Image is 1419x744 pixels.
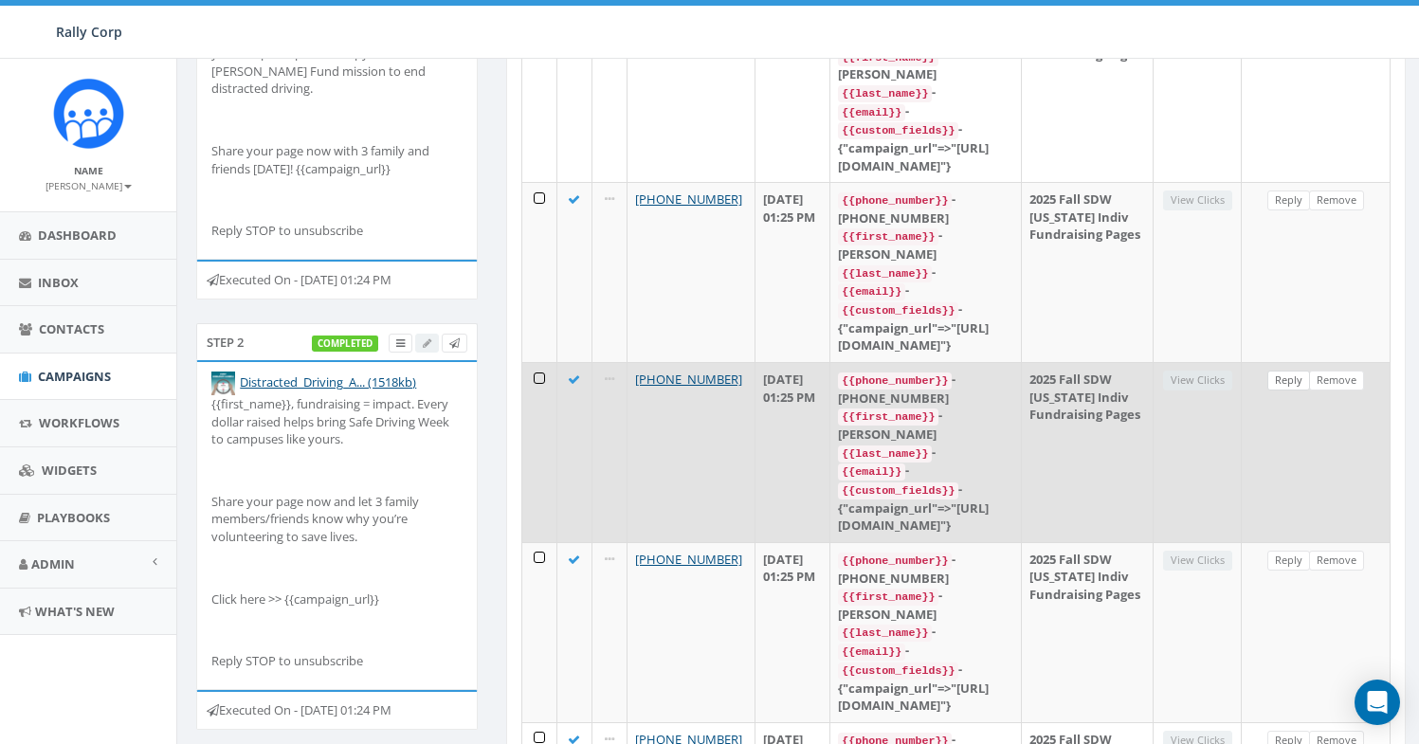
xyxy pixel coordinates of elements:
div: - [PHONE_NUMBER] [838,551,1013,587]
a: [PHONE_NUMBER] [635,371,742,388]
td: 2025 Fall SDW [US_STATE] Indiv Fundraising Pages [1022,182,1154,362]
code: {{custom_fields}} [838,302,958,319]
code: {{last_name}} [838,445,932,463]
p: Reply STOP to unsubscribe [211,222,463,240]
img: Icon_1.png [53,78,124,149]
span: Playbooks [37,509,110,526]
p: Click here >> {{campaign_url}} [211,590,463,608]
div: - [PERSON_NAME] [838,227,1013,263]
span: Campaigns [38,368,111,385]
div: - [838,281,1013,300]
code: {{last_name}} [838,265,932,282]
span: Widgets [42,462,97,479]
p: {{first_name}}, fundraising = impact. Every dollar raised helps bring Safe Driving Week to campus... [211,395,463,448]
span: Admin [31,555,75,572]
div: - [PHONE_NUMBER] [838,371,1013,407]
div: - [PHONE_NUMBER] [838,191,1013,227]
div: - {"campaign_url"=>"[URL][DOMAIN_NAME]"} [838,661,1013,715]
code: {{first_name}} [838,408,938,426]
div: - [PERSON_NAME] [838,407,1013,443]
div: - [838,102,1013,121]
div: - [PERSON_NAME] [838,587,1013,623]
code: {{email}} [838,104,905,121]
span: Inbox [38,274,79,291]
a: Reply [1267,191,1310,210]
p: Share your page now and let 3 family members/friends know why you’re volunteering to save lives. [211,493,463,546]
span: Workflows [39,414,119,431]
a: [PHONE_NUMBER] [635,551,742,568]
label: completed [312,336,378,353]
td: 2025 Fall SDW [US_STATE] Indiv Fundraising Pages [1022,362,1154,542]
div: - {"campaign_url"=>"[URL][DOMAIN_NAME]"} [838,120,1013,174]
span: Rally Corp [56,23,122,41]
td: [DATE] 01:25 PM [755,362,831,542]
code: {{first_name}} [838,589,938,606]
td: [DATE] 01:25 PM [755,2,831,182]
a: Remove [1309,191,1364,210]
span: What's New [35,603,115,620]
code: {{first_name}} [838,228,938,245]
p: Reply STOP to unsubscribe [211,652,463,670]
code: {{phone_number}} [838,192,952,209]
div: - [838,623,1013,642]
div: - [838,263,1013,282]
div: Step 2 [196,323,478,361]
code: {{custom_fields}} [838,122,958,139]
div: - [838,83,1013,102]
code: {{last_name}} [838,625,932,642]
div: Open Intercom Messenger [1355,680,1400,725]
small: [PERSON_NAME] [45,179,132,192]
code: {{phone_number}} [838,553,952,570]
td: [DATE] 01:25 PM [755,542,831,722]
code: {{phone_number}} [838,372,952,390]
div: Executed On - [DATE] 01:24 PM [196,690,478,730]
code: {{email}} [838,644,905,661]
div: Executed On - [DATE] 01:24 PM [196,260,478,299]
a: Reply [1267,371,1310,390]
code: {{email}} [838,283,905,300]
small: Name [74,164,103,177]
code: {{last_name}} [838,85,932,102]
td: [DATE] 01:25 PM [755,182,831,362]
code: {{email}} [838,463,905,481]
a: Remove [1309,551,1364,571]
a: Distracted_Driving_A... (1518kb) [240,373,416,390]
span: Send Test Message [449,336,460,350]
div: - [838,642,1013,661]
a: [PHONE_NUMBER] [635,191,742,208]
div: - [838,444,1013,463]
div: - [PERSON_NAME] [838,47,1013,83]
span: Contacts [39,320,104,337]
a: Remove [1309,371,1364,390]
td: 2025 Fall SDW [US_STATE] Indiv Fundraising Pages [1022,542,1154,722]
span: Dashboard [38,227,117,244]
div: - {"campaign_url"=>"[URL][DOMAIN_NAME]"} [838,300,1013,354]
span: View Campaign Delivery Statistics [396,336,405,350]
div: - [838,462,1013,481]
td: 2025 Fall SDW [US_STATE] Indiv Fundraising Pages [1022,2,1154,182]
div: - {"campaign_url"=>"[URL][DOMAIN_NAME]"} [838,481,1013,535]
p: Share your page now with 3 family and friends [DATE]! {{campaign_url}} [211,142,463,177]
a: [PERSON_NAME] [45,176,132,193]
a: Reply [1267,551,1310,571]
code: {{custom_fields}} [838,482,958,499]
code: {{custom_fields}} [838,662,958,680]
